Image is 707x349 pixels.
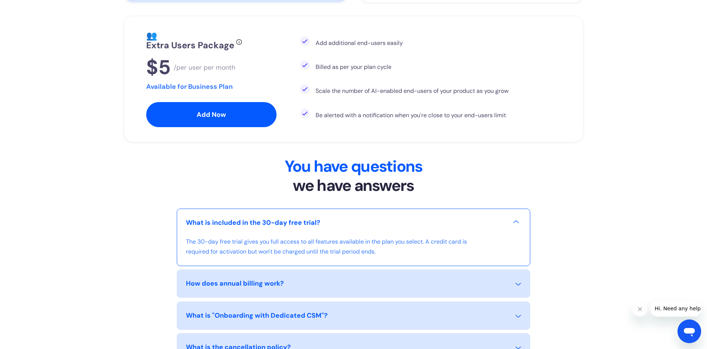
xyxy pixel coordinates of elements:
span: we have answers [293,175,414,196]
div: How does annual billing work? [186,279,284,289]
div: What is "Onboarding with Dedicated CSM"? [186,311,328,321]
div: /per user per month [174,63,235,71]
span: Hi. Need any help? [4,5,53,11]
p: The 30-day free trial gives you full access to all features available in the plan you select. A c... [186,237,469,256]
div: $5 [146,55,171,80]
a: Add Now [146,102,277,127]
iframe: Button to launch messaging window [678,320,701,343]
div: What is included in the 30-day free trial? [186,218,320,228]
iframe: Close message [633,302,647,317]
strong: Available for Business Plan [146,82,233,91]
span: Billed as per your plan cycle [316,63,391,71]
iframe: Message from company [650,300,701,317]
span: Be alerted with a notification when you're close to your end-users limit [316,111,506,119]
strong: 👥 Extra Users Package [146,30,234,51]
span: Add additional end-users easily [316,39,403,47]
h2: You have questions [177,157,530,195]
span: Scale the number of AI-enabled end-users of your product as you grow [316,87,509,95]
